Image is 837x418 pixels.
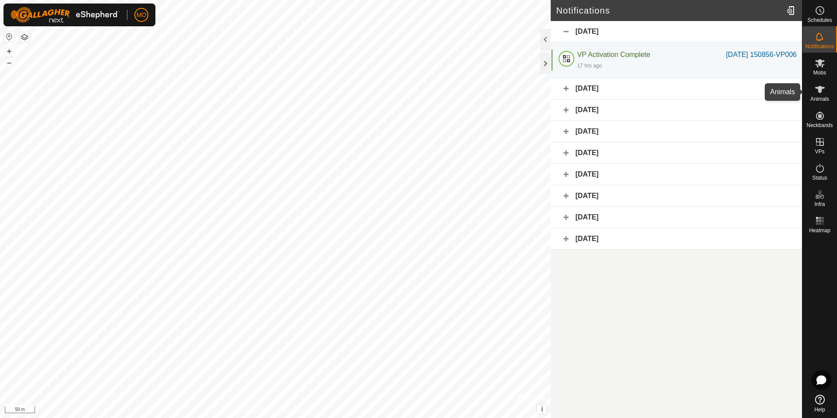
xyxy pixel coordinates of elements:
[577,51,650,58] span: VP Activation Complete
[806,123,833,128] span: Neckbands
[812,175,827,181] span: Status
[4,32,14,42] button: Reset Map
[551,99,802,121] div: [DATE]
[551,78,802,99] div: [DATE]
[813,70,826,75] span: Mobs
[802,391,837,416] a: Help
[551,228,802,250] div: [DATE]
[137,11,147,20] span: MO
[551,164,802,185] div: [DATE]
[814,407,825,412] span: Help
[815,149,824,154] span: VPs
[810,96,829,102] span: Animals
[726,50,797,60] div: [DATE] 150856-VP006
[241,407,274,414] a: Privacy Policy
[541,405,543,413] span: i
[19,32,30,43] button: Map Layers
[814,202,825,207] span: Infra
[284,407,310,414] a: Contact Us
[551,21,802,43] div: [DATE]
[805,44,834,49] span: Notifications
[809,228,830,233] span: Heatmap
[11,7,120,23] img: Gallagher Logo
[577,62,602,70] div: 17 hrs ago
[537,404,547,414] button: i
[551,121,802,142] div: [DATE]
[807,18,832,23] span: Schedules
[551,185,802,207] div: [DATE]
[4,46,14,57] button: +
[4,57,14,68] button: –
[551,142,802,164] div: [DATE]
[556,5,783,16] h2: Notifications
[551,207,802,228] div: [DATE]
